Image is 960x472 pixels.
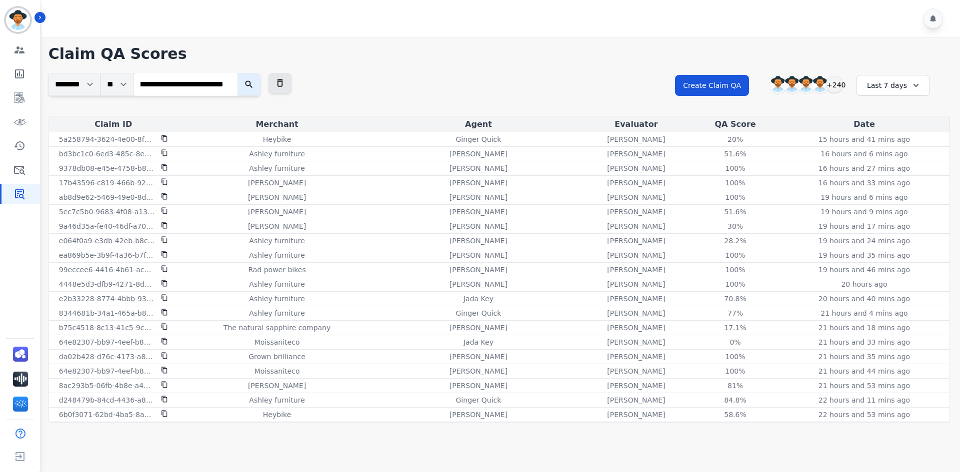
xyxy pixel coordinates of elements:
p: 5a258794-3624-4e00-8fcb-17b53d96192c [59,134,155,144]
p: 19 hours and 46 mins ago [818,265,910,275]
p: [PERSON_NAME] [607,294,665,304]
div: 51.6% [713,207,758,217]
p: 4448e5d3-dfb9-4271-8dd3-7832540f378a [59,279,155,289]
p: 19 hours and 24 mins ago [818,236,910,246]
p: 16 hours and 33 mins ago [818,178,910,188]
p: 64e82307-bb97-4eef-b8ab-bf2356df7aaf [59,337,155,347]
div: 100% [713,163,758,173]
div: 17.1% [713,323,758,333]
p: Grown brilliance [248,352,305,362]
p: Jada Key [463,294,493,304]
p: Heybike [263,134,291,144]
p: [PERSON_NAME] [607,236,665,246]
p: 19 hours and 17 mins ago [818,221,910,231]
p: [PERSON_NAME] [449,381,507,391]
p: The natural sapphire company [223,323,330,333]
p: 64e82307-bb97-4eef-b8ab-bf2356df7aaf [59,366,155,376]
p: [PERSON_NAME] [449,250,507,260]
p: 19 hours and 6 mins ago [820,192,907,202]
p: 17b43596-c819-466b-9248-397843ff71b5 [59,178,155,188]
div: 20% [713,134,758,144]
p: [PERSON_NAME] [449,221,507,231]
p: [PERSON_NAME] [248,178,306,188]
p: [PERSON_NAME] [449,323,507,333]
div: Evaluator [583,118,690,130]
p: [PERSON_NAME] [449,265,507,275]
div: Date [781,118,947,130]
div: QA Score [693,118,777,130]
div: 70.8% [713,294,758,304]
p: ea869b5e-3b9f-4a36-b7f5-d300dcc42229 [59,250,155,260]
p: 21 hours and 53 mins ago [818,381,910,391]
p: Ashley furniture [249,294,304,304]
div: 100% [713,192,758,202]
p: 6b0f3071-62bd-4ba5-8a37-cb7925dfa011 [59,410,155,420]
p: [PERSON_NAME] [607,323,665,333]
p: Ginger Quick [456,134,501,144]
p: 21 hours and 18 mins ago [818,323,910,333]
p: [PERSON_NAME] [449,163,507,173]
p: [PERSON_NAME] [607,308,665,318]
div: 100% [713,279,758,289]
p: 8344681b-34a1-465a-b867-831f970bf34f [59,308,155,318]
div: 100% [713,178,758,188]
p: Heybike [263,410,291,420]
div: +240 [826,76,843,93]
div: Claim ID [51,118,176,130]
p: [PERSON_NAME] [607,149,665,159]
p: [PERSON_NAME] [607,381,665,391]
p: Ashley furniture [249,279,304,289]
p: 21 hours and 4 mins ago [820,308,907,318]
p: [PERSON_NAME] [607,395,665,405]
div: Merchant [180,118,374,130]
p: bd3bc1c0-6ed3-485c-8e35-a5154fee0c92 [59,149,155,159]
div: 100% [713,352,758,362]
p: [PERSON_NAME] [607,221,665,231]
div: 77% [713,308,758,318]
div: 51.6% [713,149,758,159]
p: [PERSON_NAME] [248,381,306,391]
p: 22 hours and 53 mins ago [818,410,910,420]
div: 81% [713,381,758,391]
p: [PERSON_NAME] [607,265,665,275]
p: b75c4518-8c13-41c5-9cd1-33938c8f666e [59,323,155,333]
p: 20 hours ago [841,279,887,289]
p: Ashley furniture [249,308,304,318]
p: 20 hours and 40 mins ago [818,294,910,304]
div: Last 7 days [856,75,930,96]
p: [PERSON_NAME] [607,134,665,144]
p: Ginger Quick [456,395,501,405]
p: Ashley furniture [249,236,304,246]
p: [PERSON_NAME] [449,192,507,202]
p: 5ec7c5b0-9683-4f08-a133-70226b4d3ee3 [59,207,155,217]
p: [PERSON_NAME] [449,410,507,420]
p: e064f0a9-e3db-42eb-b8c5-d708d673fb46 [59,236,155,246]
div: 30% [713,221,758,231]
p: Ashley furniture [249,149,304,159]
p: [PERSON_NAME] [607,250,665,260]
p: [PERSON_NAME] [607,366,665,376]
div: 0% [713,337,758,347]
p: 19 hours and 35 mins ago [818,250,910,260]
p: Ashley furniture [249,250,304,260]
p: 16 hours and 6 mins ago [820,149,907,159]
p: [PERSON_NAME] [607,352,665,362]
p: [PERSON_NAME] [449,236,507,246]
p: 21 hours and 44 mins ago [818,366,910,376]
p: 8ac293b5-06fb-4b8e-a4bb-6af74ef041f3 [59,381,155,391]
p: d248479b-84cd-4436-a850-1f3d5456e35b [59,395,155,405]
h1: Claim QA Scores [48,45,950,63]
div: 100% [713,366,758,376]
p: [PERSON_NAME] [449,178,507,188]
div: 100% [713,265,758,275]
p: [PERSON_NAME] [607,207,665,217]
p: 21 hours and 35 mins ago [818,352,910,362]
p: [PERSON_NAME] [607,279,665,289]
p: [PERSON_NAME] [607,163,665,173]
div: 28.2% [713,236,758,246]
p: 22 hours and 11 mins ago [818,395,910,405]
p: da02b428-d76c-4173-a873-7914b422dfdd [59,352,155,362]
p: 19 hours and 9 mins ago [820,207,907,217]
p: [PERSON_NAME] [449,207,507,217]
p: [PERSON_NAME] [449,149,507,159]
